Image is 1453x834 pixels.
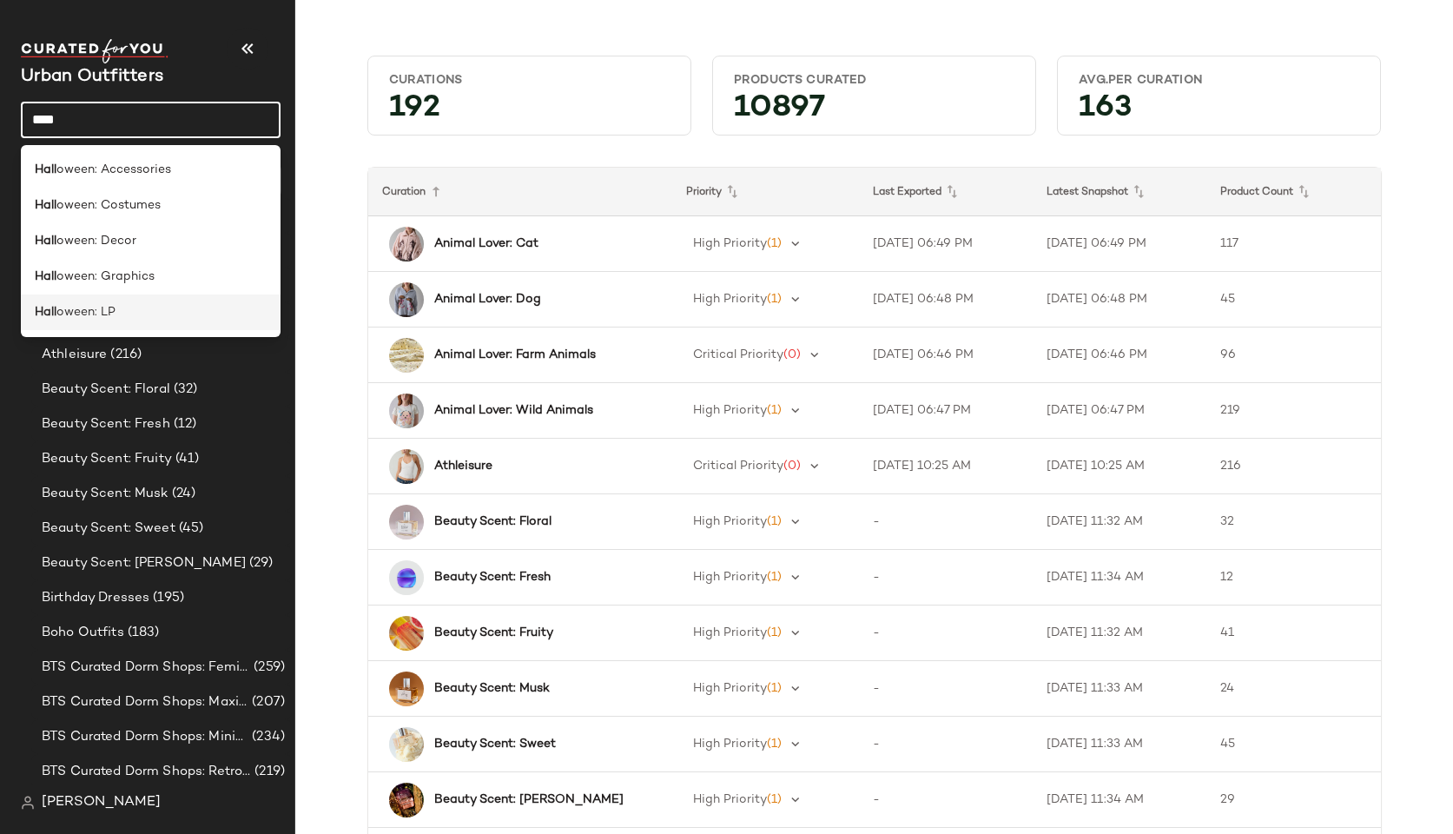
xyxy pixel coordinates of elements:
[149,588,184,608] span: (195)
[693,237,767,250] span: High Priority
[1065,96,1373,128] div: 163
[246,553,274,573] span: (29)
[56,303,116,321] span: oween: LP
[859,272,1033,328] td: [DATE] 06:48 PM
[21,68,163,86] span: Current Company Name
[1033,383,1206,439] td: [DATE] 06:47 PM
[434,290,541,308] b: Animal Lover: Dog
[35,161,56,179] b: Hall
[1033,168,1206,216] th: Latest Snapshot
[859,168,1033,216] th: Last Exported
[1079,72,1359,89] div: Avg.per Curation
[42,727,248,747] span: BTS Curated Dorm Shops: Minimalist
[248,692,285,712] span: (207)
[389,672,424,706] img: 35402403_018_b
[434,735,556,753] b: Beauty Scent: Sweet
[434,624,553,642] b: Beauty Scent: Fruity
[859,383,1033,439] td: [DATE] 06:47 PM
[859,772,1033,828] td: -
[175,519,204,539] span: (45)
[389,616,424,651] img: 105192207_072_b
[767,515,782,528] span: (1)
[1033,272,1206,328] td: [DATE] 06:48 PM
[42,449,172,469] span: Beauty Scent: Fruity
[767,682,782,695] span: (1)
[767,738,782,751] span: (1)
[767,626,782,639] span: (1)
[1206,272,1380,328] td: 45
[42,792,161,813] span: [PERSON_NAME]
[1206,494,1380,550] td: 32
[389,394,424,428] img: 101075752_010_b
[859,216,1033,272] td: [DATE] 06:49 PM
[1206,717,1380,772] td: 45
[1206,168,1380,216] th: Product Count
[389,505,424,539] img: 35402403_023_b
[693,793,767,806] span: High Priority
[56,268,155,286] span: oween: Graphics
[389,449,424,484] img: 102793627_010_b
[1206,606,1380,661] td: 41
[251,762,285,782] span: (219)
[56,232,136,250] span: oween: Decor
[1033,772,1206,828] td: [DATE] 11:34 AM
[434,235,538,253] b: Animal Lover: Cat
[434,791,624,809] b: Beauty Scent: [PERSON_NAME]
[1033,439,1206,494] td: [DATE] 10:25 AM
[42,484,168,504] span: Beauty Scent: Musk
[1206,383,1380,439] td: 219
[434,401,593,420] b: Animal Lover: Wild Animals
[389,727,424,762] img: 63333371_012_b
[42,553,246,573] span: Beauty Scent: [PERSON_NAME]
[42,762,251,782] span: BTS Curated Dorm Shops: Retro+ Boho
[1033,328,1206,383] td: [DATE] 06:46 PM
[248,727,285,747] span: (234)
[172,449,200,469] span: (41)
[434,513,551,531] b: Beauty Scent: Floral
[1206,661,1380,717] td: 24
[1206,328,1380,383] td: 96
[1033,661,1206,717] td: [DATE] 11:33 AM
[107,345,142,365] span: (216)
[42,658,250,678] span: BTS Curated Dorm Shops: Feminine
[693,738,767,751] span: High Priority
[170,380,198,400] span: (32)
[1033,216,1206,272] td: [DATE] 06:49 PM
[767,237,782,250] span: (1)
[56,161,171,179] span: oween: Accessories
[389,338,424,373] img: 101332914_073_b
[42,345,107,365] span: Athleisure
[672,168,859,216] th: Priority
[1033,550,1206,606] td: [DATE] 11:34 AM
[693,626,767,639] span: High Priority
[21,39,168,63] img: cfy_white_logo.C9jOOHJF.svg
[1206,216,1380,272] td: 117
[767,293,782,306] span: (1)
[21,796,35,810] img: svg%3e
[767,404,782,417] span: (1)
[168,484,196,504] span: (24)
[1206,550,1380,606] td: 12
[859,606,1033,661] td: -
[859,661,1033,717] td: -
[859,550,1033,606] td: -
[693,293,767,306] span: High Priority
[693,682,767,695] span: High Priority
[124,623,160,643] span: (183)
[56,196,161,215] span: oween: Costumes
[734,72,1014,89] div: Products Curated
[42,588,149,608] span: Birthday Dresses
[1033,717,1206,772] td: [DATE] 11:33 AM
[434,457,492,475] b: Athleisure
[693,460,783,473] span: Critical Priority
[389,783,424,817] img: 105188148_052_b
[693,348,783,361] span: Critical Priority
[389,72,670,89] div: Curations
[1033,606,1206,661] td: [DATE] 11:32 AM
[35,268,56,286] b: Hall
[859,717,1033,772] td: -
[767,571,782,584] span: (1)
[250,658,285,678] span: (259)
[35,303,56,321] b: Hall
[170,414,197,434] span: (12)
